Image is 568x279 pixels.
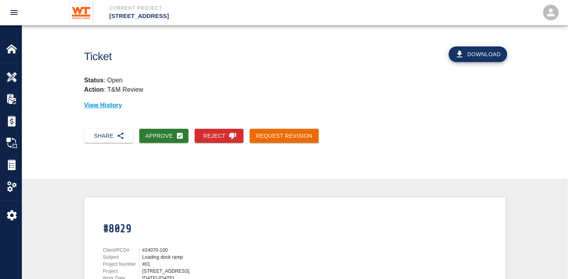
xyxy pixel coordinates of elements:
[103,222,356,235] h1: #8029
[195,129,243,143] button: Reject
[84,77,104,84] strong: Status
[103,254,139,261] p: Subject
[103,247,139,254] p: Client/PCO#
[103,268,139,275] p: Project
[109,5,326,12] p: Current Project
[84,101,506,110] p: View History
[449,46,507,62] button: Download
[69,2,94,23] img: Whiting-Turner
[5,3,23,22] button: open drawer
[84,86,104,93] strong: Action
[84,86,144,93] p: : T&M Review
[142,254,356,261] div: Loading dock ramp
[142,247,356,254] div: #24070-100
[84,129,133,143] button: Share
[139,129,189,143] button: Approve
[142,268,356,275] div: [STREET_ADDRESS]
[142,261,356,268] div: #01
[84,76,506,85] p: : Open
[84,50,327,63] h1: Ticket
[103,261,139,268] p: Project Number
[529,242,568,279] iframe: Chat Widget
[250,129,319,143] button: Request Revision
[109,12,326,21] p: [STREET_ADDRESS]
